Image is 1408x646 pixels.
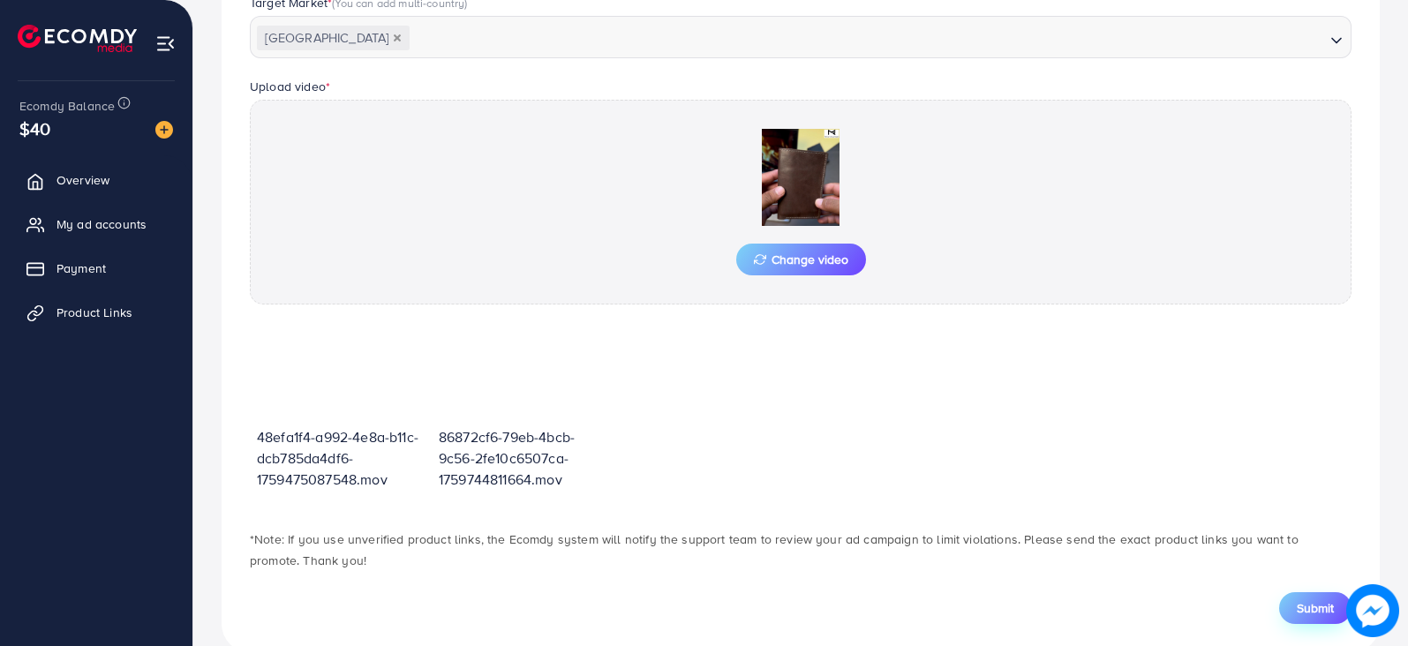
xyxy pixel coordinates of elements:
p: *Note: If you use unverified product links, the Ecomdy system will notify the support team to rev... [250,529,1352,571]
img: image [155,121,173,139]
span: Overview [56,171,109,189]
a: Payment [13,251,179,286]
p: 86872cf6-79eb-4bcb-9c56-2fe10c6507ca-1759744811664.mov [439,426,606,490]
img: menu [155,34,176,54]
span: Ecomdy Balance [19,97,115,115]
img: logo [18,25,137,52]
a: My ad accounts [13,207,179,242]
button: Change video [736,244,866,275]
span: Submit [1297,599,1334,617]
p: 48efa1f4-a992-4e8a-b11c-dcb785da4df6-1759475087548.mov [257,426,425,490]
button: Deselect Pakistan [393,34,402,42]
a: Overview [13,162,179,198]
span: [GEOGRAPHIC_DATA] [257,26,410,50]
button: Submit [1279,592,1352,624]
input: Search for option [411,25,1323,52]
img: image [1346,584,1399,637]
label: Upload video [250,78,330,95]
span: My ad accounts [56,215,147,233]
span: Change video [754,253,848,266]
span: $40 [19,116,50,141]
span: Payment [56,259,106,277]
a: Product Links [13,295,179,330]
span: Product Links [56,304,132,321]
div: Search for option [250,16,1352,58]
img: Preview Image [712,129,889,226]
